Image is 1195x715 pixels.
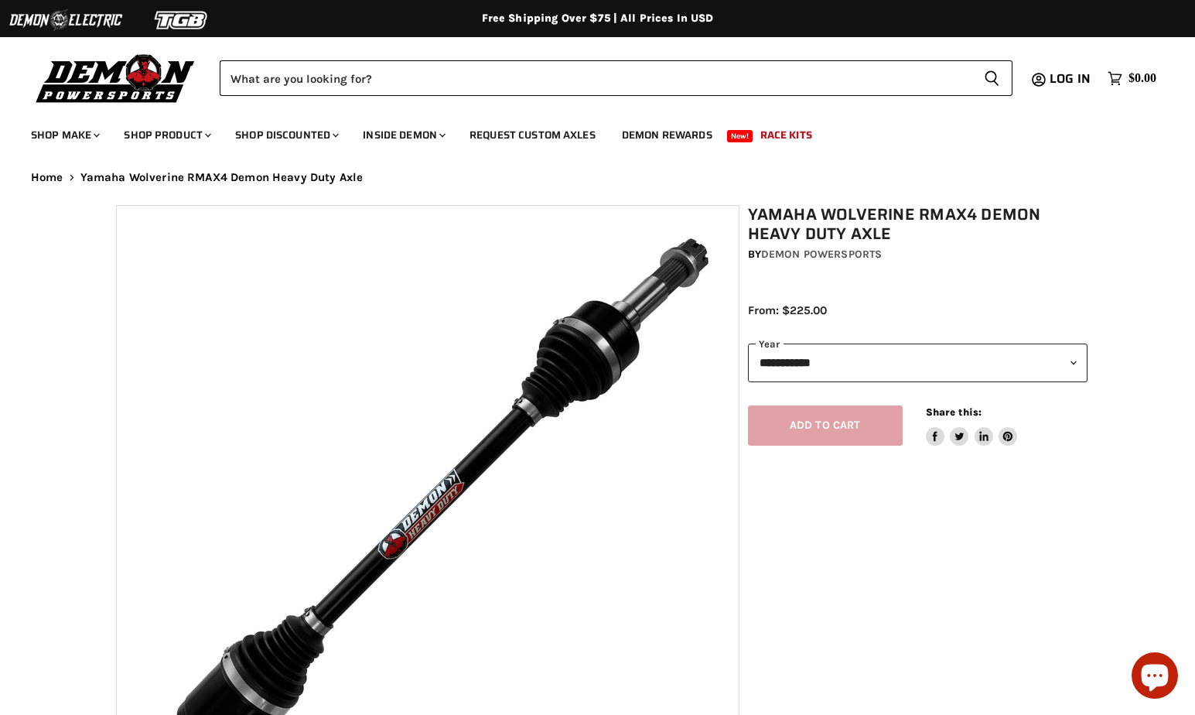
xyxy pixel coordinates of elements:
a: Shop Product [112,119,220,151]
img: TGB Logo 2 [124,5,240,35]
img: Demon Powersports [31,50,200,105]
span: Log in [1050,69,1091,88]
button: Search [971,60,1012,96]
a: Shop Make [19,119,109,151]
inbox-online-store-chat: Shopify online store chat [1127,652,1183,703]
div: by [748,246,1088,263]
span: Yamaha Wolverine RMAX4 Demon Heavy Duty Axle [80,171,364,184]
select: year [748,344,1088,381]
img: Demon Electric Logo 2 [8,5,124,35]
a: $0.00 [1100,67,1164,90]
span: $0.00 [1128,71,1156,86]
span: Share this: [926,406,982,418]
a: Home [31,171,63,184]
a: Race Kits [749,119,824,151]
ul: Main menu [19,113,1152,151]
a: Inside Demon [351,119,455,151]
form: Product [220,60,1012,96]
a: Demon Powersports [761,248,882,261]
a: Request Custom Axles [458,119,607,151]
span: New! [727,130,753,142]
span: From: $225.00 [748,303,827,317]
input: Search [220,60,971,96]
a: Demon Rewards [610,119,724,151]
h1: Yamaha Wolverine RMAX4 Demon Heavy Duty Axle [748,205,1088,244]
a: Log in [1043,72,1100,86]
a: Shop Discounted [224,119,348,151]
aside: Share this: [926,405,1018,446]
